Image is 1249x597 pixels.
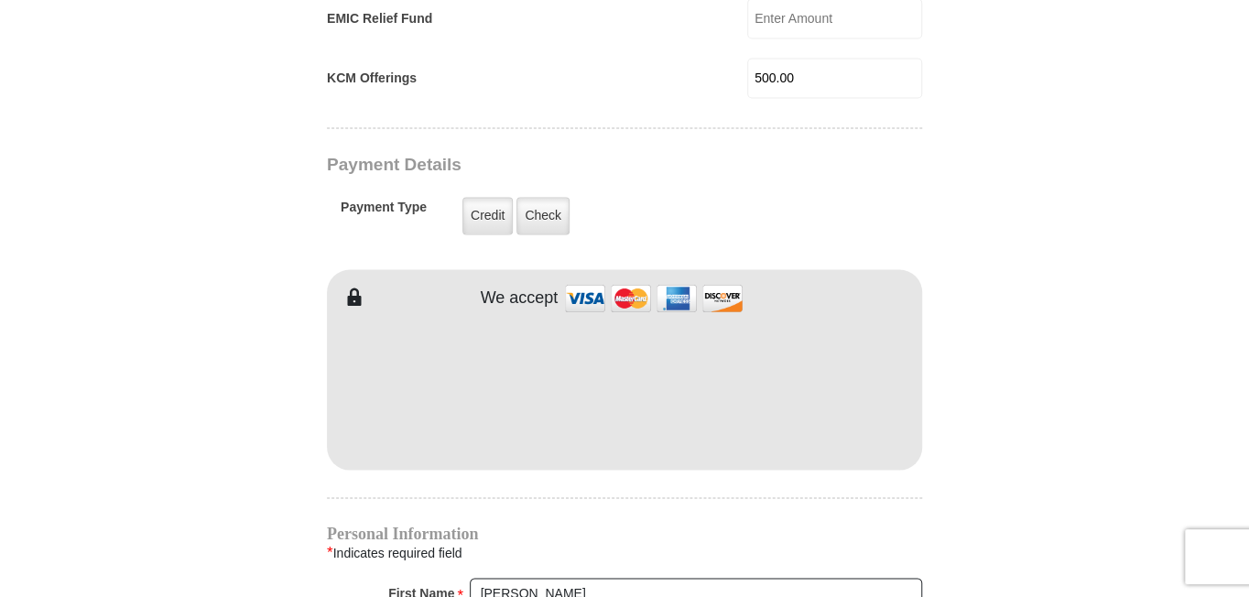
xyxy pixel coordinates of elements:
[341,200,427,224] h5: Payment Type
[327,526,922,540] h4: Personal Information
[516,197,570,234] label: Check
[327,540,922,564] div: Indicates required field
[562,278,745,318] img: credit cards accepted
[462,197,513,234] label: Credit
[327,155,794,176] h3: Payment Details
[747,58,922,98] input: Enter Amount
[481,288,559,309] h4: We accept
[327,9,432,28] label: EMIC Relief Fund
[327,69,417,88] label: KCM Offerings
